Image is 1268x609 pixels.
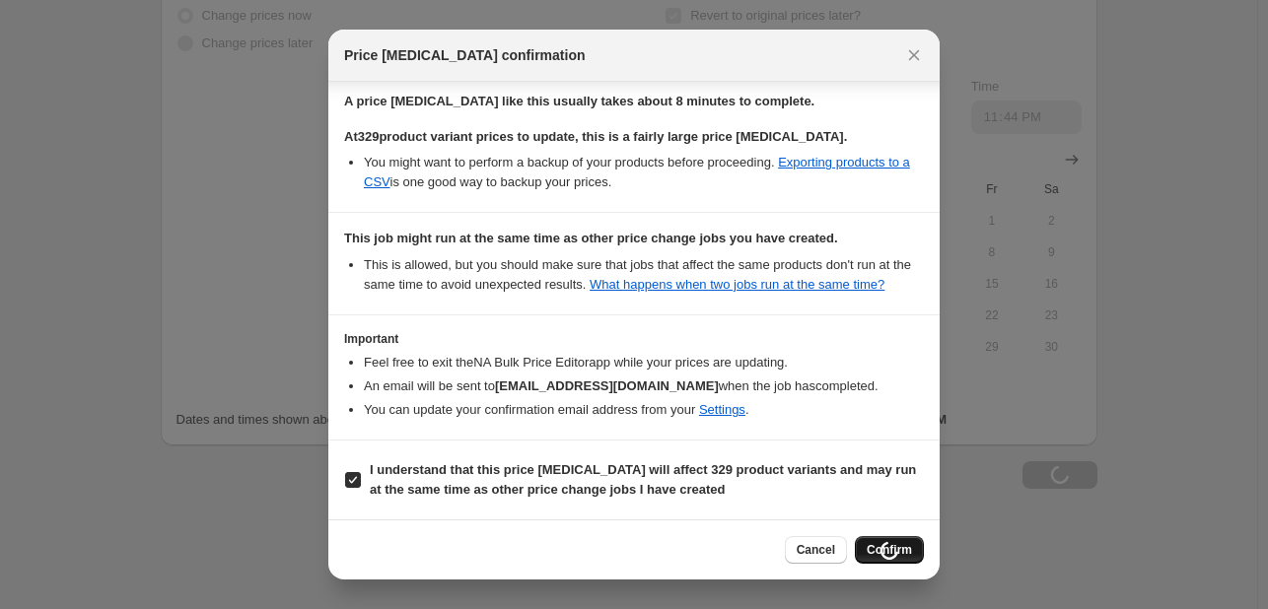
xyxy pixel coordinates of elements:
li: Feel free to exit the NA Bulk Price Editor app while your prices are updating. [364,353,924,372]
a: Exporting products to a CSV [364,155,910,189]
b: I understand that this price [MEDICAL_DATA] will affect 329 product variants and may run at the s... [370,462,916,497]
b: [EMAIL_ADDRESS][DOMAIN_NAME] [495,378,719,393]
li: This is allowed, but you should make sure that jobs that affect the same products don ' t run at ... [364,255,924,295]
button: Close [900,41,928,69]
b: At 329 product variant prices to update, this is a fairly large price [MEDICAL_DATA]. [344,129,847,144]
b: This job might run at the same time as other price change jobs you have created. [344,231,838,245]
li: An email will be sent to when the job has completed . [364,376,924,396]
b: A price [MEDICAL_DATA] like this usually takes about 8 minutes to complete. [344,94,814,108]
li: You can update your confirmation email address from your . [364,400,924,420]
li: You might want to perform a backup of your products before proceeding. is one good way to backup ... [364,153,924,192]
h3: Important [344,331,924,347]
a: Settings [699,402,745,417]
a: What happens when two jobs run at the same time? [590,277,884,292]
span: Cancel [797,542,835,558]
span: Price [MEDICAL_DATA] confirmation [344,45,586,65]
button: Cancel [785,536,847,564]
